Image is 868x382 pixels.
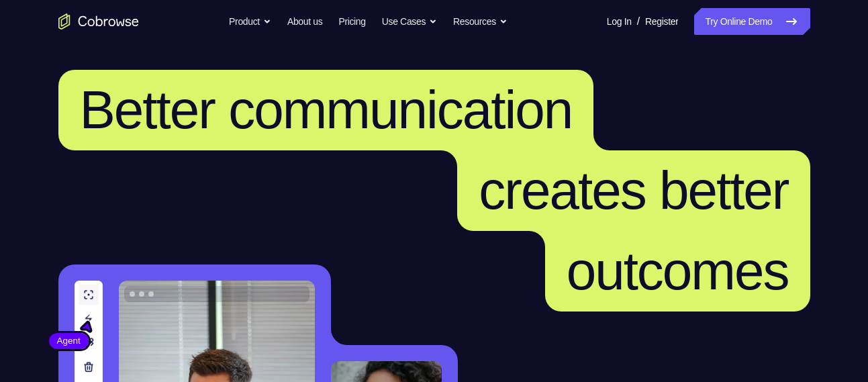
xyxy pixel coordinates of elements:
a: Try Online Demo [694,8,810,35]
button: Use Cases [382,8,437,35]
button: Resources [453,8,508,35]
span: / [637,13,640,30]
a: Log In [607,8,632,35]
span: creates better [479,160,788,220]
span: Better communication [80,80,573,140]
span: outcomes [567,241,789,301]
a: Go to the home page [58,13,139,30]
a: Pricing [338,8,365,35]
button: Product [229,8,271,35]
a: About us [287,8,322,35]
a: Register [645,8,678,35]
span: Agent [49,334,89,348]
